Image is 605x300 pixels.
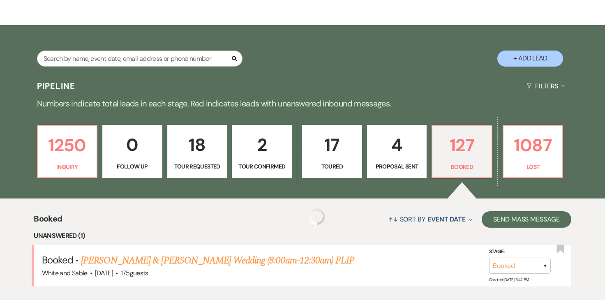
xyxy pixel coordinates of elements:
[37,51,242,67] input: Search by name, event date, email address or phone number
[307,131,357,159] p: 17
[385,208,476,230] button: Sort By Event Date
[43,132,92,159] p: 1250
[508,162,558,171] p: Lost
[95,269,113,277] span: [DATE]
[81,253,354,268] a: [PERSON_NAME] & [PERSON_NAME] Wedding (8:00am-12:30am) FLIP
[497,51,563,67] button: + Add Lead
[167,125,227,178] a: 18Tour Requested
[37,80,76,92] h3: Pipeline
[42,254,73,266] span: Booked
[42,269,87,277] span: White and Sable
[523,75,568,97] button: Filters
[302,125,362,178] a: 17Toured
[367,125,427,178] a: 4Proposal Sent
[437,132,487,159] p: 127
[108,162,157,171] p: Follow Up
[121,269,148,277] span: 175 guests
[34,231,571,241] li: Unanswered (1)
[508,132,558,159] p: 1087
[7,97,598,110] p: Numbers indicate total leads in each stage. Red indicates leads with unanswered inbound messages.
[108,131,157,159] p: 0
[503,125,563,178] a: 1087Lost
[34,212,62,230] span: Booked
[102,125,162,178] a: 0Follow Up
[489,247,551,256] label: Stage:
[232,125,292,178] a: 2Tour Confirmed
[489,277,529,282] span: Created: [DATE] 5:42 PM
[432,125,492,178] a: 127Booked
[37,125,98,178] a: 1250Inquiry
[237,162,286,171] p: Tour Confirmed
[307,162,357,171] p: Toured
[372,162,422,171] p: Proposal Sent
[173,162,222,171] p: Tour Requested
[309,208,325,225] img: loading spinner
[388,215,398,224] span: ↑↓
[43,162,92,171] p: Inquiry
[173,131,222,159] p: 18
[372,131,422,159] p: 4
[437,162,487,171] p: Booked
[482,211,571,228] button: Send Mass Message
[427,215,466,224] span: Event Date
[237,131,286,159] p: 2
